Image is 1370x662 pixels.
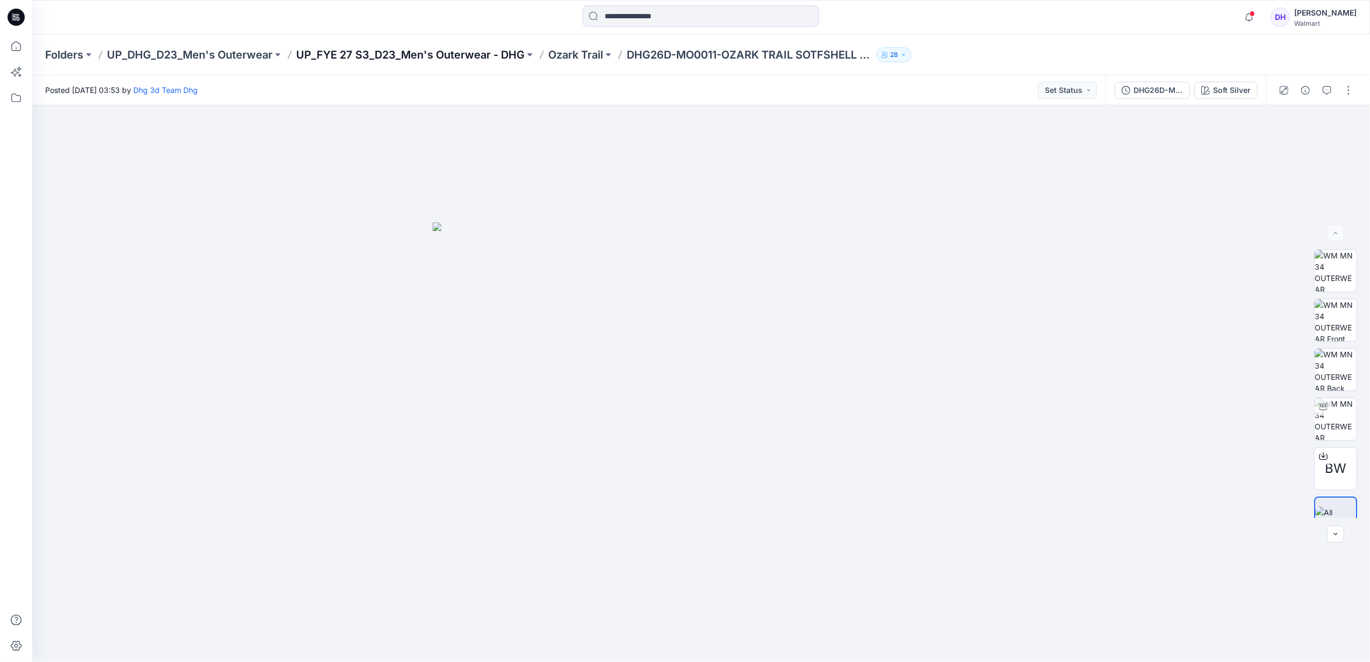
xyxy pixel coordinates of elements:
img: WM MN 34 OUTERWEAR Turntable with Avatar [1315,398,1357,440]
button: Details [1297,82,1314,99]
span: Posted [DATE] 03:53 by [45,84,198,96]
img: WM MN 34 OUTERWEAR Front wo Avatar [1315,299,1357,341]
img: All colorways [1315,507,1356,529]
button: 28 [877,47,912,62]
span: BW [1325,459,1346,478]
a: UP_DHG_D23_Men's Outerwear [107,47,272,62]
img: eyJhbGciOiJIUzI1NiIsImtpZCI6IjAiLCJzbHQiOiJzZXMiLCJ0eXAiOiJKV1QifQ.eyJkYXRhIjp7InR5cGUiOiJzdG9yYW... [433,222,970,662]
a: Dhg 3d Team Dhg [133,85,198,95]
div: Walmart [1294,19,1357,27]
p: DHG26D-MO0011-OZARK TRAIL SOTFSHELL JACKET [627,47,872,62]
div: DH [1271,8,1290,27]
a: UP_FYE 27 S3_D23_Men's Outerwear - DHG [296,47,525,62]
button: DHG26D-MO0011-OZARK TRAIL SOTFSHELL JACKET [1115,82,1190,99]
img: WM MN 34 OUTERWEAR Colorway wo Avatar [1315,250,1357,292]
div: Soft Silver [1213,84,1251,96]
div: [PERSON_NAME] [1294,6,1357,19]
img: WM MN 34 OUTERWEAR Back wo Avatar [1315,349,1357,391]
a: Ozark Trail [548,47,603,62]
p: 28 [890,49,898,61]
div: DHG26D-MO0011-OZARK TRAIL SOTFSHELL JACKET [1134,84,1183,96]
button: Soft Silver [1194,82,1258,99]
a: Folders [45,47,83,62]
